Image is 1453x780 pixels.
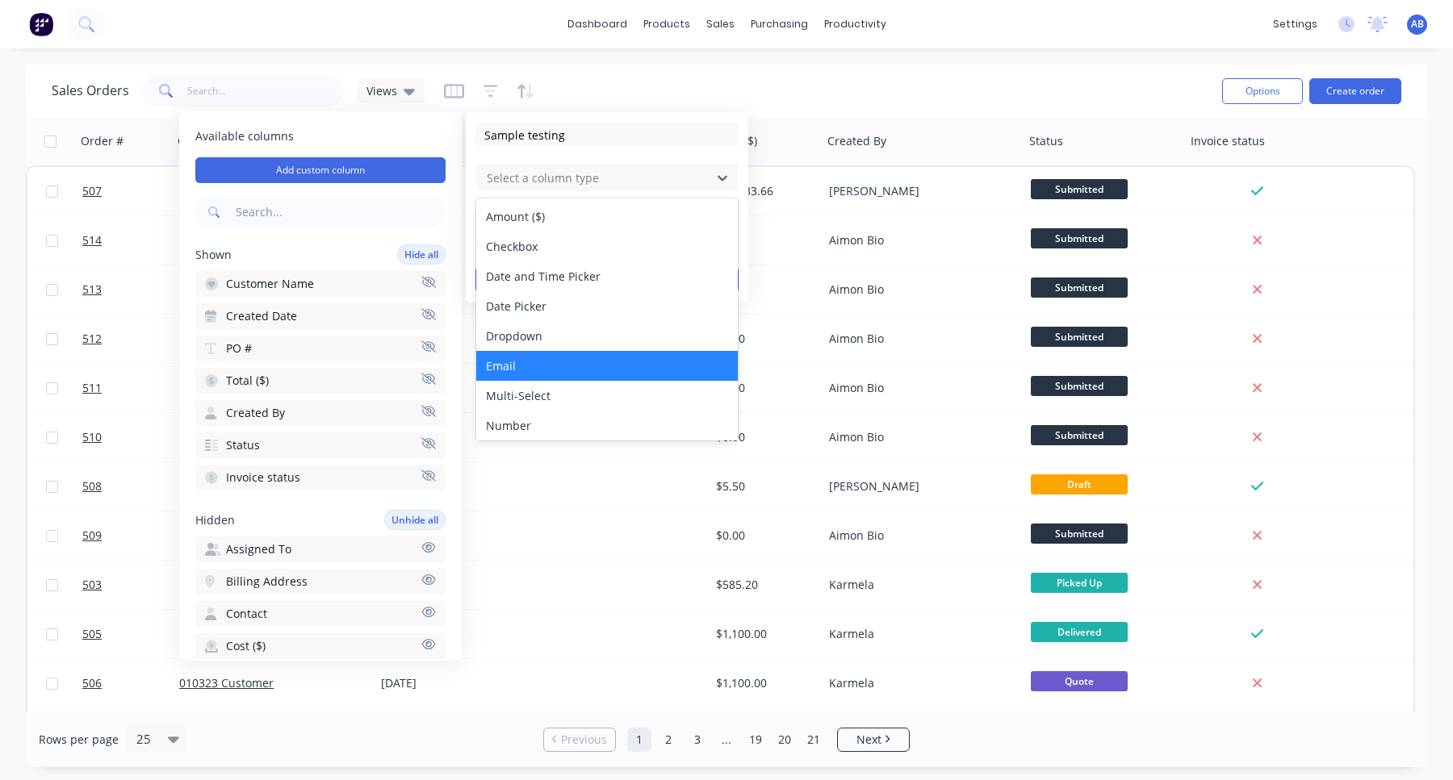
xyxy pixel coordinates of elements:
[829,626,1008,642] div: Karmela
[829,183,1008,199] div: [PERSON_NAME]
[226,373,269,389] span: Total ($)
[1031,425,1128,445] span: Submitted
[716,478,811,494] div: $5.50
[827,133,886,149] div: Created By
[178,133,266,149] div: Customer Name
[1411,17,1424,31] span: AB
[82,331,102,347] span: 512
[226,638,266,654] span: Cost ($)
[195,633,446,659] button: Cost ($)
[82,282,102,298] span: 513
[195,246,232,262] span: Shown
[226,340,252,357] span: PO #
[226,606,267,622] span: Contact
[82,413,179,461] a: 510
[743,728,768,752] a: Page 19
[82,561,179,609] a: 503
[1031,573,1128,593] span: Picked Up
[82,265,179,314] a: 513
[29,12,53,36] img: Factory
[1031,228,1128,248] span: Submitted
[476,261,738,291] div: Date and Time Picker
[1309,78,1401,104] button: Create order
[366,82,397,99] span: Views
[802,728,826,752] a: Page 21
[82,659,179,707] a: 506
[226,469,300,486] span: Invoice status
[82,167,179,215] a: 507
[476,381,738,411] div: Multi-Select
[476,291,738,321] div: Date Picker
[816,12,894,36] div: productivity
[195,536,446,562] button: Assigned To
[838,732,909,748] a: Next page
[82,380,102,396] span: 511
[82,429,102,445] span: 510
[195,271,446,297] button: Customer Name
[716,675,811,691] div: $1,100.00
[475,267,604,293] button: Save
[773,728,797,752] a: Page 20
[82,232,102,248] span: 514
[743,12,816,36] div: purchasing
[716,282,811,298] div: $0.00
[384,510,446,530] button: Unhide all
[544,732,615,748] a: Previous page
[1031,523,1128,544] span: Submitted
[39,732,119,748] span: Rows per page
[195,569,446,594] button: Billing Address
[195,400,446,426] button: Created By
[82,675,102,691] span: 506
[226,574,308,590] span: Billing Address
[716,232,811,248] div: $0.00
[52,83,129,98] h1: Sales Orders
[698,12,743,36] div: sales
[82,626,102,642] span: 505
[476,231,738,261] div: Checkbox
[716,380,811,396] div: $0.00
[1031,179,1128,199] span: Submitted
[1031,671,1128,691] span: Quote
[476,202,738,231] div: Amount ($)
[476,321,738,351] div: Dropdown
[226,276,314,292] span: Customer Name
[829,232,1008,248] div: Aimon Bio
[381,675,501,691] div: [DATE]
[716,528,811,544] div: $0.00
[226,405,285,421] span: Created By
[82,364,179,412] a: 511
[559,12,635,36] a: dashboard
[82,577,102,593] span: 503
[829,380,1008,396] div: Aimon Bio
[226,308,297,324] span: Created Date
[226,437,260,453] span: Status
[82,528,102,544] span: 509
[82,511,179,560] a: 509
[716,577,811,593] div: $585.20
[1222,78,1303,104] button: Options
[226,541,291,557] span: Assigned To
[476,351,738,381] div: Email
[195,368,446,394] button: Total ($)
[716,429,811,445] div: $0.00
[82,315,179,363] a: 512
[81,133,124,149] div: Order #
[476,411,738,440] div: Number
[829,429,1008,445] div: Aimon Bio
[829,478,1008,494] div: [PERSON_NAME]
[716,626,811,642] div: $1,100.00
[195,128,446,144] span: Available columns
[627,728,651,752] a: Page 1 is your current page
[1031,376,1128,396] span: Submitted
[195,303,446,329] button: Created Date
[561,732,607,748] span: Previous
[82,216,179,265] a: 514
[829,675,1008,691] div: Karmela
[195,465,446,490] button: Invoice status
[82,462,179,511] a: 508
[475,123,739,147] input: Enter column name...
[829,282,1008,298] div: Aimon Bio
[1265,12,1325,36] div: settings
[656,728,680,752] a: Page 2
[537,728,916,752] ul: Pagination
